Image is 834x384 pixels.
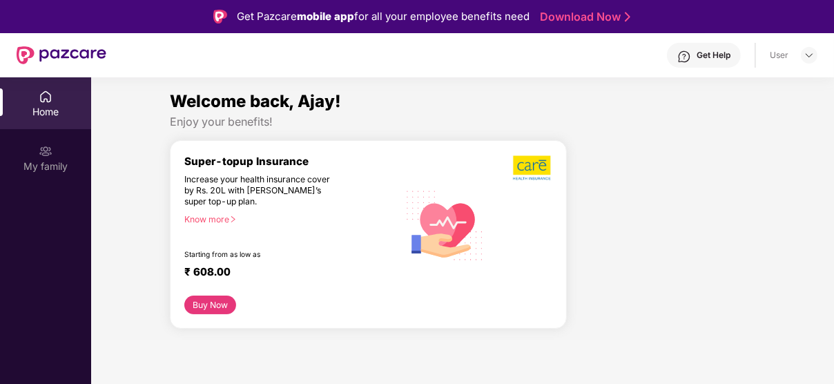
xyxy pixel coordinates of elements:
button: Buy Now [184,296,236,314]
strong: mobile app [297,10,354,23]
img: b5dec4f62d2307b9de63beb79f102df3.png [513,155,552,181]
div: Increase your health insurance cover by Rs. 20L with [PERSON_NAME]’s super top-up plan. [184,174,340,208]
img: svg+xml;base64,PHN2ZyBpZD0iSG9tZSIgeG1sbnM9Imh0dHA6Ly93d3cudzMub3JnLzIwMDAvc3ZnIiB3aWR0aD0iMjAiIG... [39,90,52,104]
img: Stroke [625,10,630,24]
span: right [229,215,237,223]
div: User [770,50,788,61]
img: svg+xml;base64,PHN2ZyBpZD0iSGVscC0zMngzMiIgeG1sbnM9Imh0dHA6Ly93d3cudzMub3JnLzIwMDAvc3ZnIiB3aWR0aD... [677,50,691,64]
img: svg+xml;base64,PHN2ZyBpZD0iRHJvcGRvd24tMzJ4MzIiIHhtbG5zPSJodHRwOi8vd3d3LnczLm9yZy8yMDAwL3N2ZyIgd2... [804,50,815,61]
a: Download Now [540,10,626,24]
img: svg+xml;base64,PHN2ZyB3aWR0aD0iMjAiIGhlaWdodD0iMjAiIHZpZXdCb3g9IjAgMCAyMCAyMCIgZmlsbD0ibm9uZSIgeG... [39,144,52,158]
div: Super-topup Insurance [184,155,399,168]
img: New Pazcare Logo [17,46,106,64]
div: Starting from as low as [184,250,340,260]
div: Know more [184,214,391,224]
div: Get Help [697,50,730,61]
div: Get Pazcare for all your employee benefits need [237,8,530,25]
div: ₹ 608.00 [184,265,385,282]
span: Welcome back, Ajay! [170,91,341,111]
div: Enjoy your benefits! [170,115,756,129]
img: Logo [213,10,227,23]
img: svg+xml;base64,PHN2ZyB4bWxucz0iaHR0cDovL3d3dy53My5vcmcvMjAwMC9zdmciIHhtbG5zOnhsaW5rPSJodHRwOi8vd3... [399,178,491,272]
